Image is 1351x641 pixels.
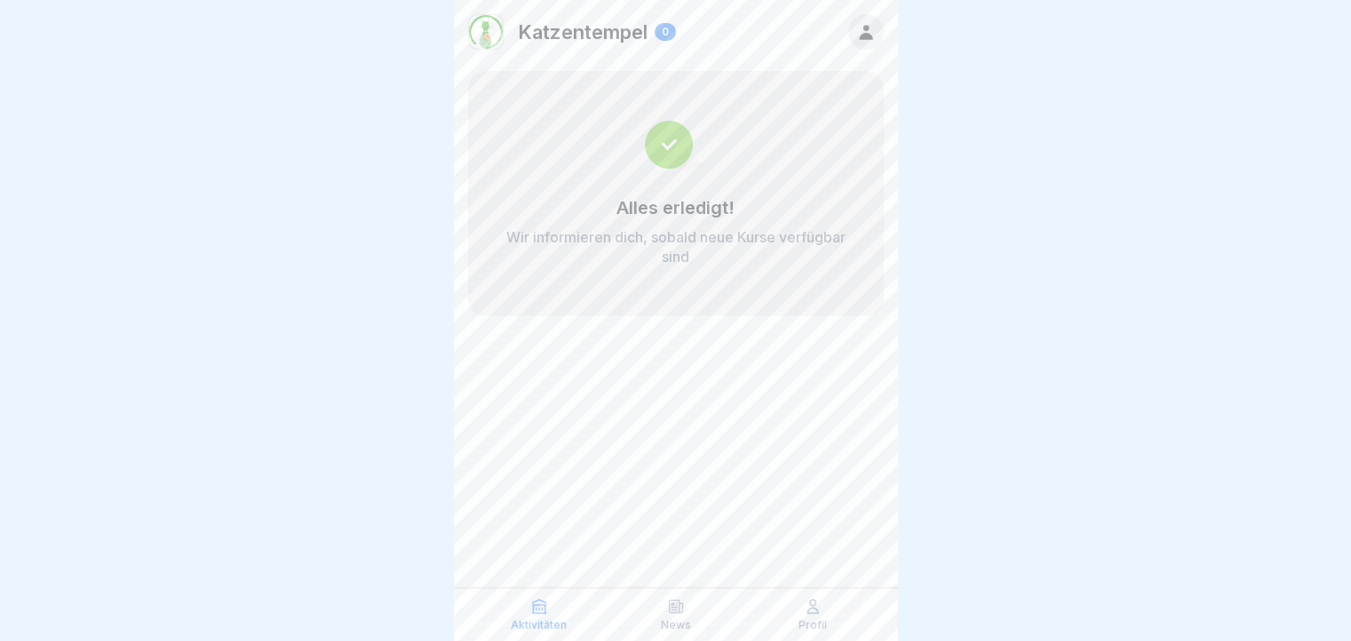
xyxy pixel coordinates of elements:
[511,619,567,631] p: Aktivitäten
[799,619,827,631] p: Profil
[655,23,676,41] div: 0
[616,197,735,218] p: Alles erledigt!
[645,121,706,169] img: completed.svg
[504,227,848,266] p: Wir informieren dich, sobald neue Kurse verfügbar sind
[661,619,691,631] p: News
[469,15,503,49] img: tzdbl8o4en92tfpxrhnetvbb.png
[518,20,648,44] p: Katzentempel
